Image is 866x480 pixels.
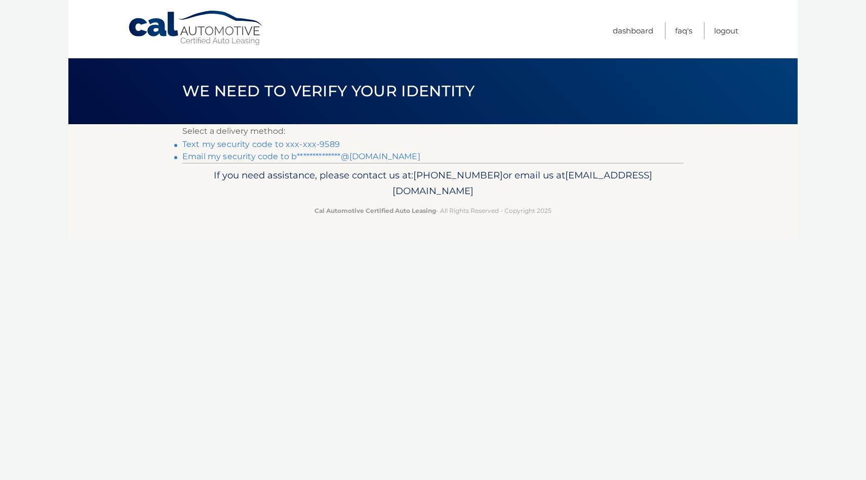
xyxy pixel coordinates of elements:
p: - All Rights Reserved - Copyright 2025 [189,205,677,216]
p: If you need assistance, please contact us at: or email us at [189,167,677,200]
span: [PHONE_NUMBER] [413,169,503,181]
a: Text my security code to xxx-xxx-9589 [182,139,340,149]
a: Logout [714,22,738,39]
a: FAQ's [675,22,692,39]
a: Cal Automotive [128,10,264,46]
span: We need to verify your identity [182,82,475,100]
p: Select a delivery method: [182,124,684,138]
a: Dashboard [613,22,653,39]
strong: Cal Automotive Certified Auto Leasing [314,207,436,214]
